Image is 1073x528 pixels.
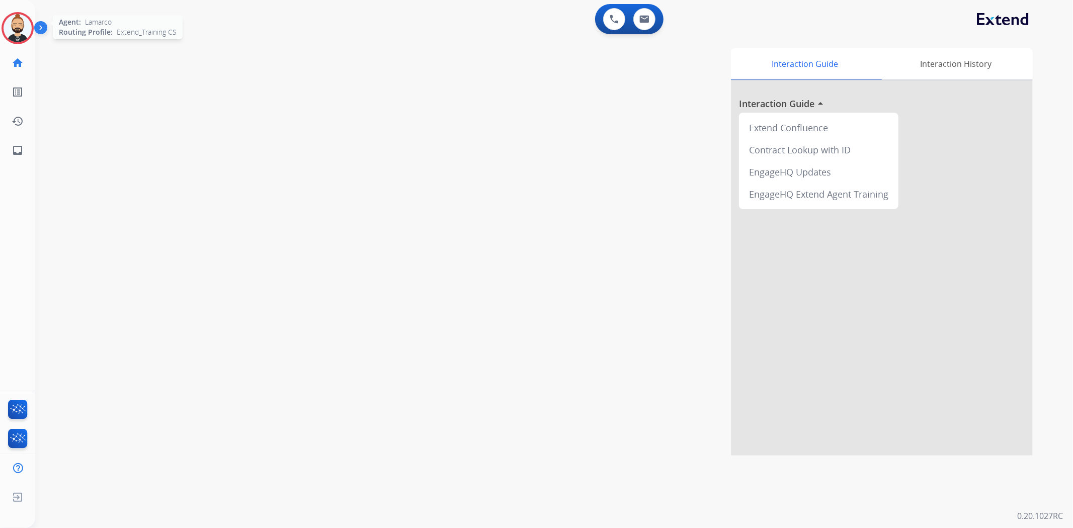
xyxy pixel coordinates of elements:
mat-icon: inbox [12,144,24,156]
mat-icon: list_alt [12,86,24,98]
div: EngageHQ Updates [743,161,894,183]
div: EngageHQ Extend Agent Training [743,183,894,205]
p: 0.20.1027RC [1017,510,1063,522]
div: Interaction Guide [731,48,879,79]
span: Agent: [59,17,81,27]
span: Extend_Training CS [117,27,177,37]
img: avatar [4,14,32,42]
span: Lamarco [85,17,112,27]
mat-icon: home [12,57,24,69]
div: Interaction History [879,48,1033,79]
span: Routing Profile: [59,27,113,37]
div: Contract Lookup with ID [743,139,894,161]
div: Extend Confluence [743,117,894,139]
mat-icon: history [12,115,24,127]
